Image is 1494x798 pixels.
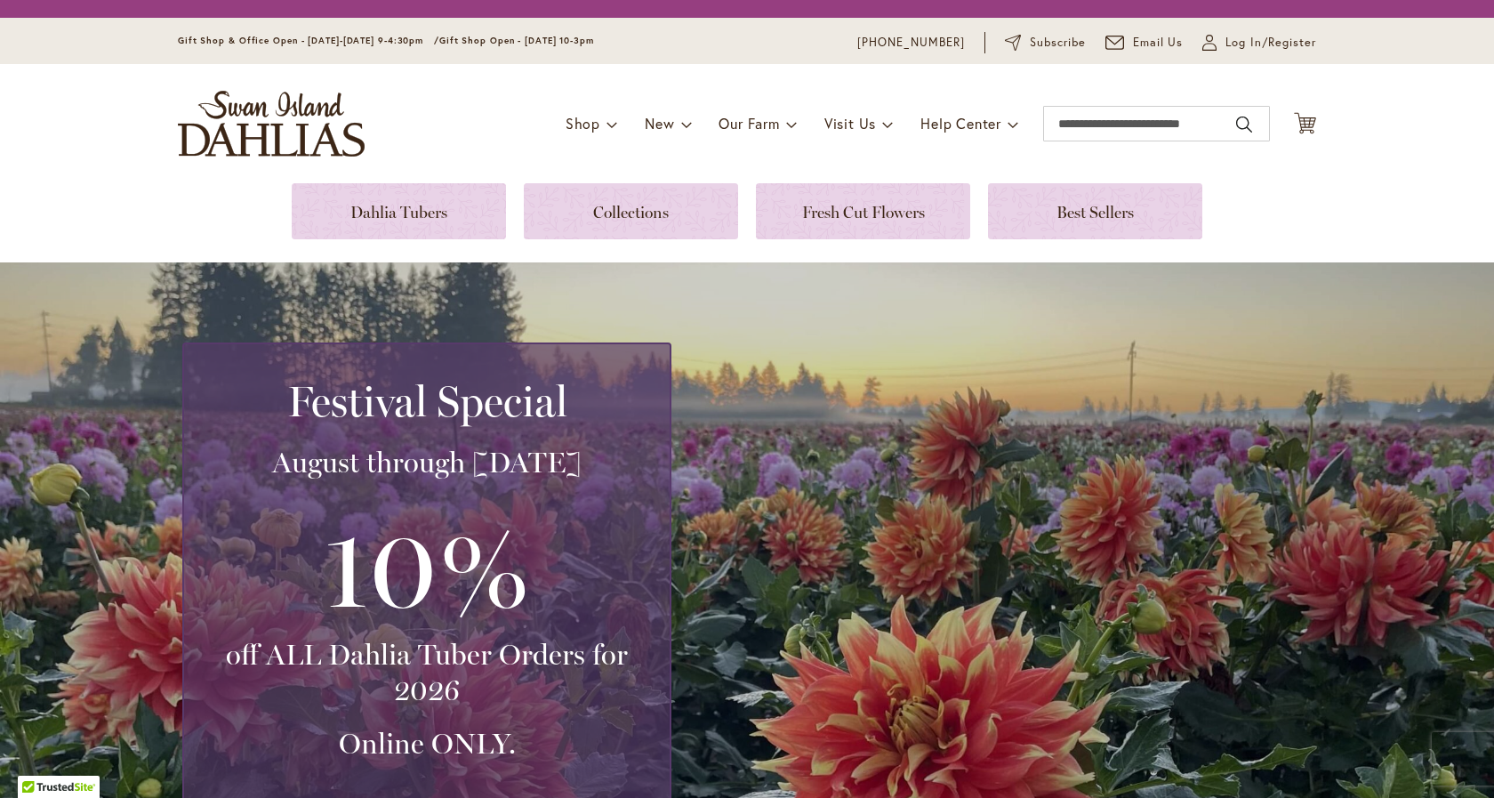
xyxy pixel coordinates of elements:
a: Subscribe [1005,34,1086,52]
span: Log In/Register [1225,34,1316,52]
span: Help Center [920,114,1001,133]
span: Visit Us [824,114,876,133]
a: Email Us [1105,34,1184,52]
h2: Festival Special [205,376,648,426]
a: Log In/Register [1202,34,1316,52]
span: Gift Shop & Office Open - [DATE]-[DATE] 9-4:30pm / [178,35,439,46]
h3: Online ONLY. [205,726,648,762]
button: Search [1236,110,1252,139]
h3: 10% [205,498,648,637]
h3: off ALL Dahlia Tuber Orders for 2026 [205,637,648,708]
span: Subscribe [1030,34,1086,52]
a: store logo [178,91,365,157]
span: New [645,114,674,133]
span: Gift Shop Open - [DATE] 10-3pm [439,35,594,46]
a: [PHONE_NUMBER] [857,34,965,52]
span: Our Farm [719,114,779,133]
span: Shop [566,114,600,133]
span: Email Us [1133,34,1184,52]
h3: August through [DATE] [205,445,648,480]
